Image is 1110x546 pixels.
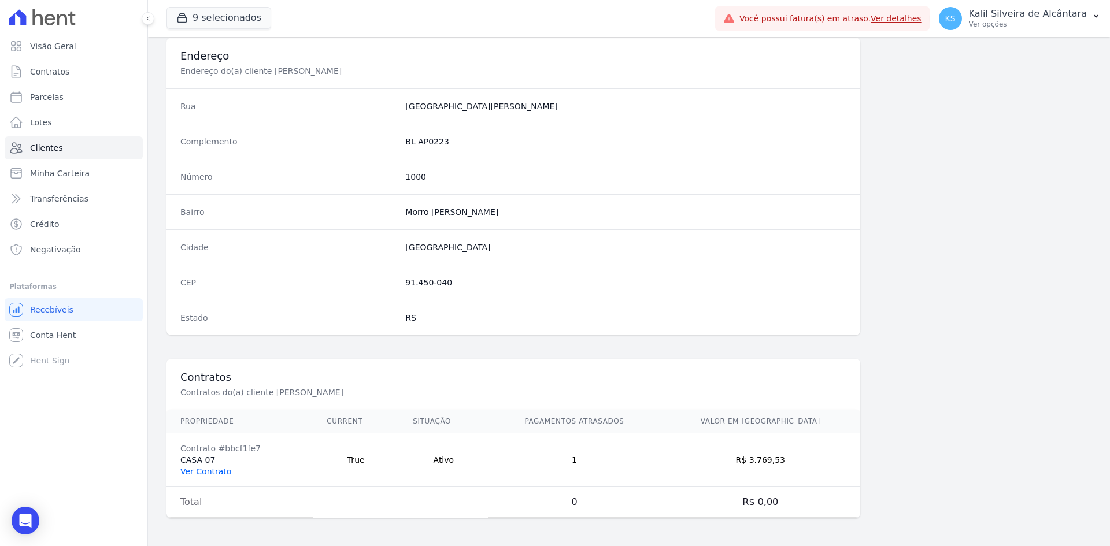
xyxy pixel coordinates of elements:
span: Transferências [30,193,88,205]
div: Open Intercom Messenger [12,507,39,534]
span: Você possui fatura(s) em atraso. [739,13,922,25]
td: True [313,433,399,487]
a: Negativação [5,238,143,261]
a: Parcelas [5,86,143,109]
a: Recebíveis [5,298,143,321]
p: Kalil Silveira de Alcântara [969,8,1087,20]
th: Propriedade [166,410,313,433]
a: Transferências [5,187,143,210]
a: Clientes [5,136,143,159]
dd: [GEOGRAPHIC_DATA] [405,242,846,253]
span: Negativação [30,244,81,255]
button: 9 selecionados [166,7,271,29]
span: Recebíveis [30,304,73,315]
th: Pagamentos Atrasados [488,410,660,433]
a: Ver Contrato [180,467,231,476]
dt: Bairro [180,206,396,218]
td: R$ 0,00 [661,487,860,518]
dt: Complemento [180,136,396,147]
h3: Endereço [180,49,846,63]
td: 1 [488,433,660,487]
th: Valor em [GEOGRAPHIC_DATA] [661,410,860,433]
a: Minha Carteira [5,162,143,185]
a: Contratos [5,60,143,83]
dd: RS [405,312,846,324]
span: Crédito [30,218,60,230]
p: Ver opções [969,20,1087,29]
td: CASA 07 [166,433,313,487]
a: Conta Hent [5,324,143,347]
dd: BL AP0223 [405,136,846,147]
div: Plataformas [9,280,138,294]
div: Contrato #bbcf1fe7 [180,443,299,454]
dt: Rua [180,101,396,112]
a: Lotes [5,111,143,134]
dt: Cidade [180,242,396,253]
span: Minha Carteira [30,168,90,179]
th: Current [313,410,399,433]
span: Parcelas [30,91,64,103]
dt: Número [180,171,396,183]
dd: 1000 [405,171,846,183]
dd: [GEOGRAPHIC_DATA][PERSON_NAME] [405,101,846,112]
h3: Contratos [180,370,846,384]
dt: Estado [180,312,396,324]
p: Contratos do(a) cliente [PERSON_NAME] [180,387,569,398]
a: Visão Geral [5,35,143,58]
span: Visão Geral [30,40,76,52]
a: Crédito [5,213,143,236]
button: KS Kalil Silveira de Alcântara Ver opções [930,2,1110,35]
span: KS [945,14,956,23]
dd: Morro [PERSON_NAME] [405,206,846,218]
td: Total [166,487,313,518]
td: R$ 3.769,53 [661,433,860,487]
dd: 91.450-040 [405,277,846,288]
span: Conta Hent [30,329,76,341]
p: Endereço do(a) cliente [PERSON_NAME] [180,65,569,77]
td: Ativo [399,433,488,487]
a: Ver detalhes [871,14,922,23]
td: 0 [488,487,660,518]
span: Lotes [30,117,52,128]
dt: CEP [180,277,396,288]
span: Clientes [30,142,62,154]
th: Situação [399,410,488,433]
span: Contratos [30,66,69,77]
